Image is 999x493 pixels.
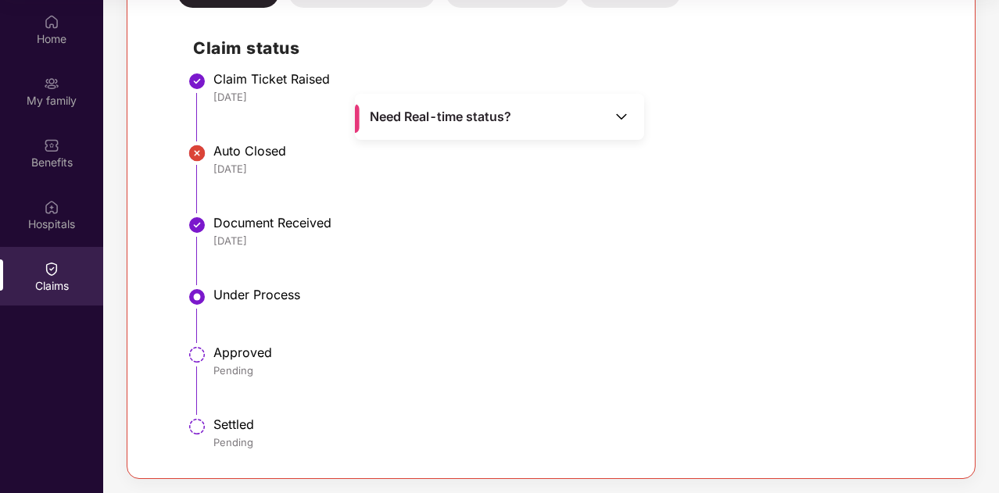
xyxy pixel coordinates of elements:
[213,287,940,302] div: Under Process
[44,199,59,215] img: svg+xml;base64,PHN2ZyBpZD0iSG9zcGl0YWxzIiB4bWxucz0iaHR0cDovL3d3dy53My5vcmcvMjAwMC9zdmciIHdpZHRoPS...
[188,216,206,234] img: svg+xml;base64,PHN2ZyBpZD0iU3RlcC1Eb25lLTMyeDMyIiB4bWxucz0iaHR0cDovL3d3dy53My5vcmcvMjAwMC9zdmciIH...
[213,363,940,377] div: Pending
[213,215,940,230] div: Document Received
[370,109,511,125] span: Need Real-time status?
[44,76,59,91] img: svg+xml;base64,PHN2ZyB3aWR0aD0iMjAiIGhlaWdodD0iMjAiIHZpZXdCb3g9IjAgMCAyMCAyMCIgZmlsbD0ibm9uZSIgeG...
[614,109,629,124] img: Toggle Icon
[193,35,940,61] h2: Claim status
[213,143,940,159] div: Auto Closed
[213,71,940,87] div: Claim Ticket Raised
[213,345,940,360] div: Approved
[213,90,940,104] div: [DATE]
[188,288,206,306] img: svg+xml;base64,PHN2ZyBpZD0iU3RlcC1BY3RpdmUtMzJ4MzIiIHhtbG5zPSJodHRwOi8vd3d3LnczLm9yZy8yMDAwL3N2Zy...
[213,435,940,449] div: Pending
[188,417,206,436] img: svg+xml;base64,PHN2ZyBpZD0iU3RlcC1QZW5kaW5nLTMyeDMyIiB4bWxucz0iaHR0cDovL3d3dy53My5vcmcvMjAwMC9zdm...
[44,14,59,30] img: svg+xml;base64,PHN2ZyBpZD0iSG9tZSIgeG1sbnM9Imh0dHA6Ly93d3cudzMub3JnLzIwMDAvc3ZnIiB3aWR0aD0iMjAiIG...
[213,416,940,432] div: Settled
[188,72,206,91] img: svg+xml;base64,PHN2ZyBpZD0iU3RlcC1Eb25lLTMyeDMyIiB4bWxucz0iaHR0cDovL3d3dy53My5vcmcvMjAwMC9zdmciIH...
[213,234,940,248] div: [DATE]
[44,261,59,277] img: svg+xml;base64,PHN2ZyBpZD0iQ2xhaW0iIHhtbG5zPSJodHRwOi8vd3d3LnczLm9yZy8yMDAwL3N2ZyIgd2lkdGg9IjIwIi...
[188,144,206,163] img: svg+xml;base64,PHN2ZyBpZD0iU3RlcC1Eb25lLTIweDIwIiB4bWxucz0iaHR0cDovL3d3dy53My5vcmcvMjAwMC9zdmciIH...
[188,345,206,364] img: svg+xml;base64,PHN2ZyBpZD0iU3RlcC1QZW5kaW5nLTMyeDMyIiB4bWxucz0iaHR0cDovL3d3dy53My5vcmcvMjAwMC9zdm...
[44,138,59,153] img: svg+xml;base64,PHN2ZyBpZD0iQmVuZWZpdHMiIHhtbG5zPSJodHRwOi8vd3d3LnczLm9yZy8yMDAwL3N2ZyIgd2lkdGg9Ij...
[213,162,940,176] div: [DATE]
